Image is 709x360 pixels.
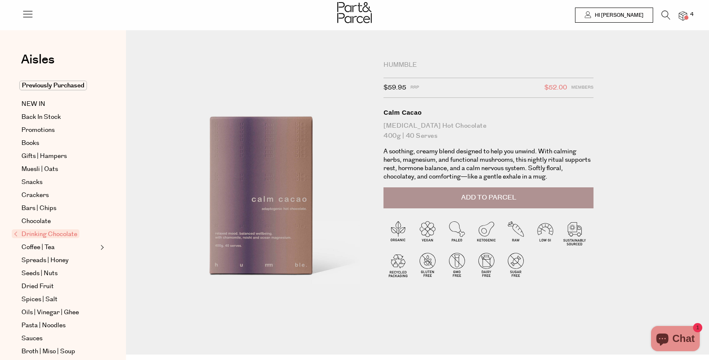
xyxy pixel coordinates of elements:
a: Spices | Salt [21,294,98,305]
span: Members [571,82,593,93]
a: Sauces [21,334,98,344]
a: Muesli | Oats [21,164,98,174]
button: Expand/Collapse Coffee | Tea [98,242,104,252]
span: Coffee | Tea [21,242,55,252]
span: $52.00 [544,82,567,93]
span: Broth | Miso | Soup [21,347,75,357]
span: Pasta | Noodles [21,321,66,331]
a: Gifts | Hampers [21,151,98,161]
img: Calm Cacao [151,64,371,323]
a: Pasta | Noodles [21,321,98,331]
span: Aisles [21,50,55,69]
span: Spreads | Honey [21,255,68,265]
span: Add to Parcel [461,193,516,202]
span: $59.95 [383,82,406,93]
a: Broth | Miso | Soup [21,347,98,357]
span: NEW IN [21,99,45,109]
span: Books [21,138,39,148]
img: P_P-ICONS-Live_Bec_V11_Dairy_Free.svg [472,250,501,279]
span: Hi [PERSON_NAME] [593,12,643,19]
span: Drinking Chocolate [12,229,79,238]
div: Calm Cacao [383,108,593,117]
span: Chocolate [21,216,51,226]
a: Seeds | Nuts [21,268,98,279]
span: Oils | Vinegar | Ghee [21,307,79,318]
span: Spices | Salt [21,294,58,305]
img: P_P-ICONS-Live_Bec_V11_Paleo.svg [442,218,472,247]
span: 4 [688,11,696,18]
img: Part&Parcel [337,2,372,23]
span: RRP [410,82,419,93]
a: Oils | Vinegar | Ghee [21,307,98,318]
span: Gifts | Hampers [21,151,67,161]
span: Dried Fruit [21,281,54,292]
span: Sauces [21,334,42,344]
a: Chocolate [21,216,98,226]
span: Bars | Chips [21,203,56,213]
span: Seeds | Nuts [21,268,58,279]
a: Crackers [21,190,98,200]
div: [MEDICAL_DATA] Hot Chocolate 400g | 40 serves [383,121,593,141]
a: Promotions [21,125,98,135]
span: Back In Stock [21,112,61,122]
p: A soothing, creamy blend designed to help you unwind. With calming herbs, magnesium, and function... [383,147,593,181]
a: Aisles [21,53,55,74]
img: P_P-ICONS-Live_Bec_V11_GMO_Free.svg [442,250,472,279]
a: Bars | Chips [21,203,98,213]
img: P_P-ICONS-Live_Bec_V11_Vegan.svg [413,218,442,247]
span: Snacks [21,177,42,187]
img: P_P-ICONS-Live_Bec_V11_Gluten_Free.svg [413,250,442,279]
a: Back In Stock [21,112,98,122]
a: Previously Purchased [21,81,98,91]
a: Dried Fruit [21,281,98,292]
a: Books [21,138,98,148]
img: P_P-ICONS-Live_Bec_V11_Recycle_Packaging.svg [383,250,413,279]
img: P_P-ICONS-Live_Bec_V11_Organic.svg [383,218,413,247]
span: Previously Purchased [19,81,87,90]
img: P_P-ICONS-Live_Bec_V11_Low_Gi.svg [530,218,560,247]
a: Coffee | Tea [21,242,98,252]
a: Hi [PERSON_NAME] [575,8,653,23]
inbox-online-store-chat: Shopify online store chat [649,326,702,353]
a: Spreads | Honey [21,255,98,265]
button: Add to Parcel [383,187,593,208]
img: P_P-ICONS-Live_Bec_V11_Raw.svg [501,218,530,247]
img: P_P-ICONS-Live_Bec_V11_Sustainable_Sourced.svg [560,218,589,247]
a: NEW IN [21,99,98,109]
img: P_P-ICONS-Live_Bec_V11_Sugar_Free.svg [501,250,530,279]
a: Snacks [21,177,98,187]
a: 4 [679,11,687,20]
img: P_P-ICONS-Live_Bec_V11_Ketogenic.svg [472,218,501,247]
span: Promotions [21,125,55,135]
div: Hummble [383,61,593,69]
span: Muesli | Oats [21,164,58,174]
span: Crackers [21,190,49,200]
a: Drinking Chocolate [14,229,98,239]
